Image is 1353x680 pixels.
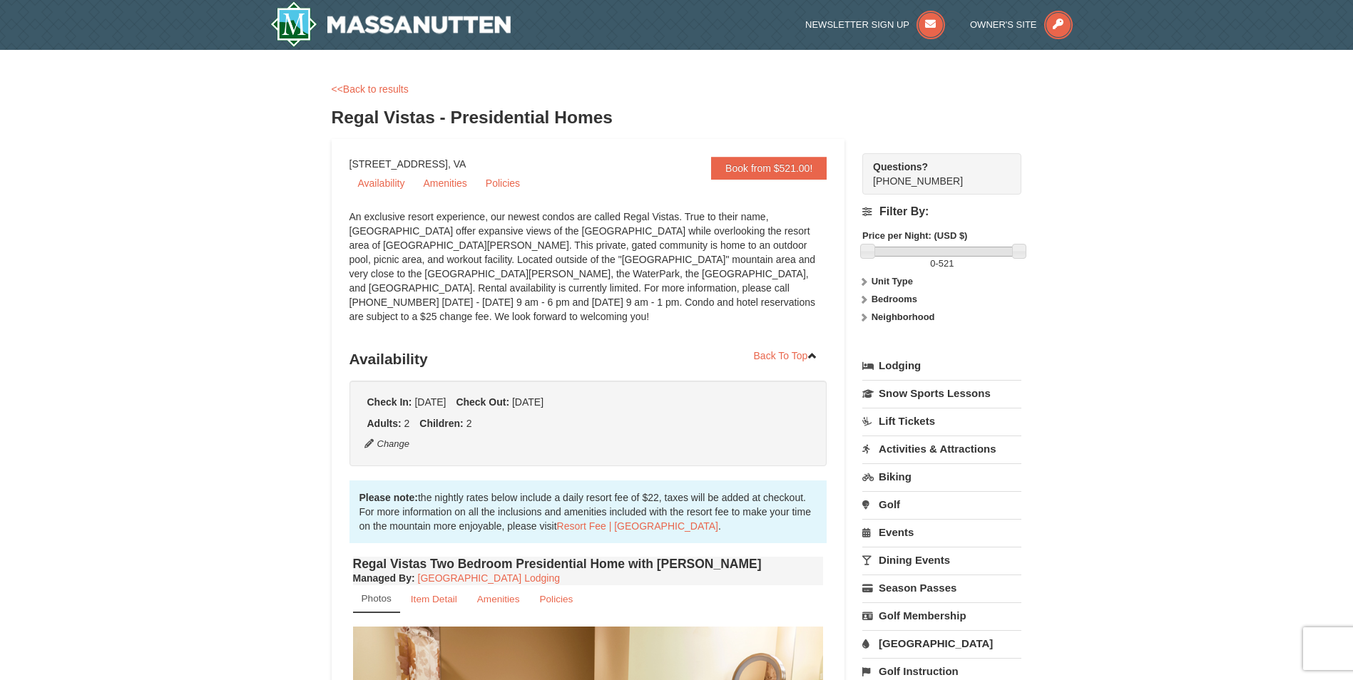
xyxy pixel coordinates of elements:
[862,353,1021,378] a: Lodging
[805,19,909,30] span: Newsletter Sign Up
[939,258,954,269] span: 521
[862,547,1021,573] a: Dining Events
[353,572,415,584] strong: :
[862,602,1021,629] a: Golf Membership
[349,210,827,338] div: An exclusive resort experience, our newest condos are called Regal Vistas. True to their name, [G...
[477,594,520,604] small: Amenities
[466,418,472,429] span: 2
[512,396,543,408] span: [DATE]
[862,575,1021,601] a: Season Passes
[353,557,824,571] h4: Regal Vistas Two Bedroom Presidential Home with [PERSON_NAME]
[970,19,1037,30] span: Owner's Site
[862,436,1021,462] a: Activities & Attractions
[745,345,827,366] a: Back To Top
[862,491,1021,517] a: Golf
[362,593,392,604] small: Photos
[862,463,1021,490] a: Biking
[872,276,913,287] strong: Unit Type
[862,630,1021,656] a: [GEOGRAPHIC_DATA]
[862,519,1021,545] a: Events
[862,205,1021,218] h4: Filter By:
[367,418,402,429] strong: Adults:
[353,585,400,613] a: Photos
[557,520,718,532] a: Resort Fee | [GEOGRAPHIC_DATA]
[270,1,511,47] a: Massanutten Resort
[332,83,409,95] a: <<Back to results
[367,396,412,408] strong: Check In:
[862,380,1021,406] a: Snow Sports Lessons
[930,258,935,269] span: 0
[468,585,529,613] a: Amenities
[270,1,511,47] img: Massanutten Resort Logo
[404,418,410,429] span: 2
[873,160,996,187] span: [PHONE_NUMBER]
[349,345,827,374] h3: Availability
[711,157,827,180] a: Book from $521.00!
[419,418,463,429] strong: Children:
[872,311,935,322] strong: Neighborhood
[332,103,1022,132] h3: Regal Vistas - Presidential Homes
[353,572,412,584] span: Managed By
[539,594,573,604] small: Policies
[530,585,582,613] a: Policies
[349,172,414,194] a: Availability
[862,408,1021,434] a: Lift Tickets
[402,585,466,613] a: Item Detail
[359,492,418,503] strong: Please note:
[862,230,967,241] strong: Price per Night: (USD $)
[414,172,475,194] a: Amenities
[349,480,827,543] div: the nightly rates below include a daily resort fee of $22, taxes will be added at checkout. For m...
[805,19,945,30] a: Newsletter Sign Up
[414,396,446,408] span: [DATE]
[970,19,1073,30] a: Owner's Site
[364,436,411,452] button: Change
[418,572,560,584] a: [GEOGRAPHIC_DATA] Lodging
[411,594,457,604] small: Item Detail
[477,172,529,194] a: Policies
[873,161,928,172] strong: Questions?
[456,396,509,408] strong: Check Out:
[862,257,1021,271] label: -
[872,294,917,304] strong: Bedrooms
